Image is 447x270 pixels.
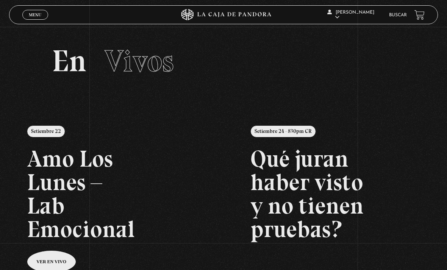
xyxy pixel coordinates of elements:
span: Menu [29,12,41,17]
span: Vivos [105,43,174,79]
span: Cerrar [27,19,44,24]
span: [PERSON_NAME] [327,10,374,20]
h2: En [52,46,395,76]
a: View your shopping cart [414,10,425,20]
a: Buscar [389,13,407,17]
